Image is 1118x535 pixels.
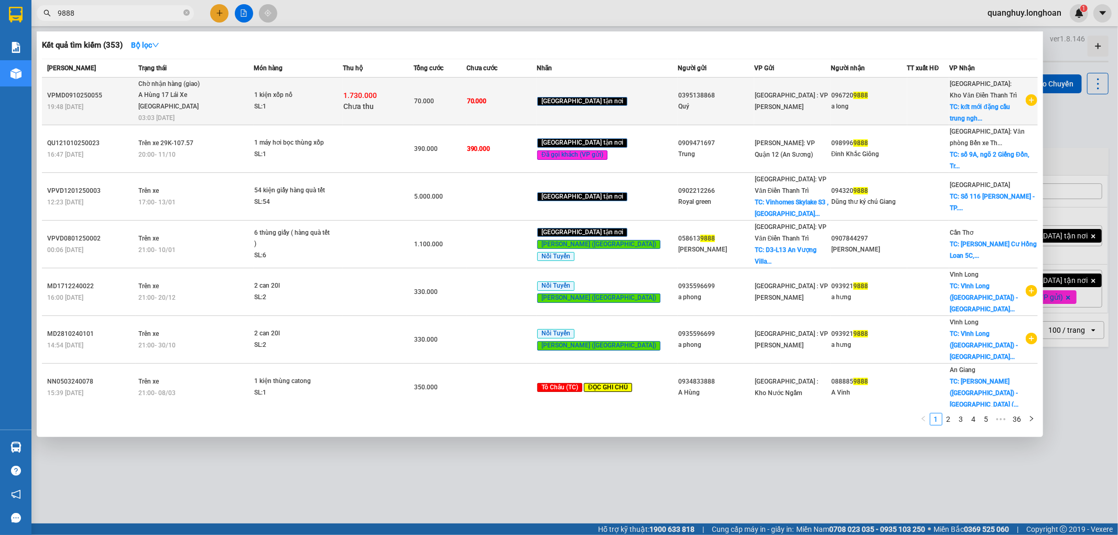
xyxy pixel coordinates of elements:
span: 350.000 [414,384,438,391]
a: 36 [1010,413,1025,425]
a: 3 [956,413,967,425]
li: Previous Page [917,413,930,425]
span: TC: D3-L13 An Vượng Villa... [755,246,817,265]
span: [GEOGRAPHIC_DATA] : VP [PERSON_NAME] [755,282,828,301]
span: TT xuất HĐ [907,64,939,72]
strong: Bộ lọc [131,41,159,49]
span: [PERSON_NAME] ([GEOGRAPHIC_DATA]) [537,341,660,351]
span: [PERSON_NAME] ([GEOGRAPHIC_DATA]) [537,293,660,303]
span: [GEOGRAPHIC_DATA] : Kho Nước Ngầm [755,378,818,397]
span: 16:47 [DATE] [47,151,83,158]
div: SL: 1 [254,387,333,399]
span: 17:00 - 13/01 [138,199,176,206]
span: 9888 [853,92,868,99]
div: VPVD1201250003 [47,185,135,196]
strong: PHIẾU DÁN LÊN HÀNG [70,5,208,19]
div: a phong [678,292,754,303]
span: Mã đơn: VPMD1210250002 [4,63,162,78]
li: Next 5 Pages [993,413,1010,425]
span: VP Gửi [754,64,774,72]
span: Trên xe [138,187,159,194]
li: 3 [955,413,968,425]
a: 4 [968,413,980,425]
div: Dũng thư ký chú Giang [831,196,907,208]
span: 330.000 [414,336,438,343]
button: right [1025,413,1038,425]
span: Đã gọi khách (VP gửi) [537,150,607,160]
div: 1 máy hơi bọc thùng xốp [254,137,333,149]
button: left [917,413,930,425]
div: A Hùng 17 Lái Xe [GEOGRAPHIC_DATA] 0325666247 [138,90,217,112]
span: TC: Vinhomes Skylake S3 , [GEOGRAPHIC_DATA]... [755,199,829,217]
span: [GEOGRAPHIC_DATA]: VP Văn Điển Thanh Trì [755,223,827,242]
span: [PERSON_NAME]: VP Quận 12 (An Sương) [755,139,815,158]
div: 54 kiện giấy hàng quà tết [254,185,333,196]
span: Chưa cước [466,64,497,72]
span: Món hàng [254,64,283,72]
div: 098996 [831,138,907,149]
span: 70.000 [414,97,434,105]
img: logo-vxr [9,7,23,23]
div: SL: 1 [254,101,333,113]
span: 1.730.000 [343,91,377,100]
span: 390.000 [414,145,438,152]
span: 330.000 [414,288,438,296]
div: a phong [678,340,754,351]
span: 12:23 [DATE] [47,199,83,206]
a: 5 [981,413,992,425]
span: down [152,41,159,49]
span: 5.000.000 [414,193,443,200]
span: Tổng cước [414,64,443,72]
img: warehouse-icon [10,68,21,79]
span: Nhãn [537,64,552,72]
span: TC: Số 116 [PERSON_NAME] - TP.... [950,193,1035,212]
span: 9888 [853,282,868,290]
span: 9888 [853,187,868,194]
span: ĐỌC GHI CHÚ [584,383,632,392]
div: VPMD0910250055 [47,90,135,101]
li: 1 [930,413,942,425]
a: 2 [943,413,954,425]
li: 2 [942,413,955,425]
div: QU121010250023 [47,138,135,149]
span: message [11,513,21,523]
div: Đinh Khắc Giông [831,149,907,160]
span: Trên xe [138,378,159,385]
span: [GEOGRAPHIC_DATA]: Kho Văn Điển Thanh Trì [950,80,1017,99]
div: [PERSON_NAME] [831,244,907,255]
div: 093921 [831,281,907,292]
span: 1.100.000 [414,241,443,248]
li: Next Page [1025,413,1038,425]
span: Tô Châu (TC) [537,383,582,392]
li: 36 [1010,413,1025,425]
span: 21:00 - 30/10 [138,342,176,349]
span: Trạng thái [138,64,167,72]
div: 0935596699 [678,329,754,340]
span: VP Nhận [949,64,975,72]
div: [PERSON_NAME] [678,244,754,255]
input: Tìm tên, số ĐT hoặc mã đơn [58,7,181,19]
div: 0934833888 [678,376,754,387]
span: [GEOGRAPHIC_DATA] tận nơi [537,97,627,106]
div: 2 can 20l [254,328,333,340]
span: Nối Tuyến [537,329,574,339]
span: [PERSON_NAME] [47,64,96,72]
div: Trung [678,149,754,160]
strong: CSKH: [29,36,56,45]
div: 0902212266 [678,185,754,196]
span: Nối Tuyến [537,281,574,291]
div: 096720 [831,90,907,101]
div: 1 kiện xốp nổ [254,90,333,101]
img: warehouse-icon [10,442,21,453]
span: Người nhận [831,64,865,72]
div: MD2810240101 [47,329,135,340]
span: [GEOGRAPHIC_DATA] tận nơi [537,138,627,148]
span: 15:39 [DATE] [47,389,83,397]
span: Chưa thu [343,102,374,111]
div: SL: 2 [254,340,333,351]
span: 14:54 [DATE] [47,342,83,349]
div: NN0503240078 [47,376,135,387]
span: Trên xe 29K-107.57 [138,139,193,147]
div: 058613 [678,233,754,244]
span: TC: kđt mới đặng cầu trung ngh... [950,103,1010,122]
